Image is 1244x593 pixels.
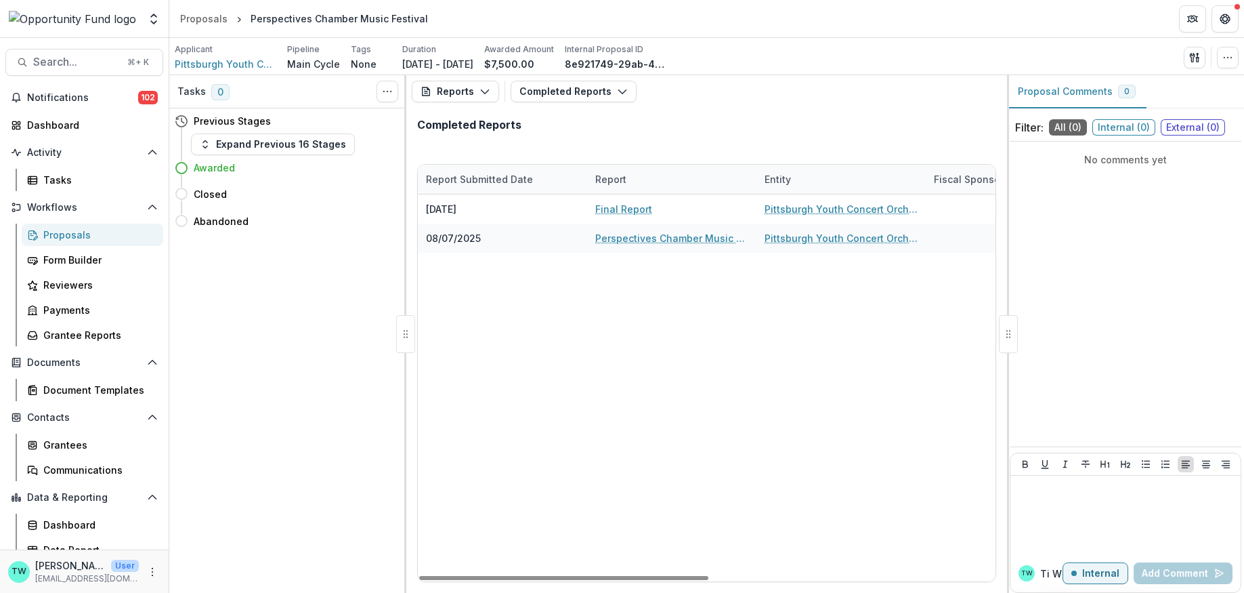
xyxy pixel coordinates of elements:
[1057,456,1073,472] button: Italicize
[22,249,163,271] a: Form Builder
[756,165,926,194] div: Entity
[1040,567,1062,581] p: Ti W
[175,9,233,28] a: Proposals
[1198,456,1214,472] button: Align Center
[144,564,160,580] button: More
[180,12,228,26] div: Proposals
[22,299,163,321] a: Payments
[5,87,163,108] button: Notifications102
[377,81,398,102] button: Toggle View Cancelled Tasks
[587,165,756,194] div: Report
[27,118,152,132] div: Dashboard
[22,459,163,481] a: Communications
[1157,456,1174,472] button: Ordered List
[1007,75,1146,108] button: Proposal Comments
[194,214,249,228] h4: Abandoned
[1092,119,1155,136] span: Internal ( 0 )
[426,231,481,245] div: 08/07/2025
[484,57,534,71] p: $7,500.00
[194,114,271,128] h4: Previous Stages
[27,202,142,213] span: Workflows
[351,43,371,56] p: Tags
[27,92,138,104] span: Notifications
[27,357,142,369] span: Documents
[22,379,163,401] a: Document Templates
[1179,5,1206,33] button: Partners
[1077,456,1094,472] button: Strike
[43,253,152,267] div: Form Builder
[22,324,163,346] a: Grantee Reports
[5,487,163,508] button: Open Data & Reporting
[1161,119,1225,136] span: External ( 0 )
[43,543,152,557] div: Data Report
[22,274,163,296] a: Reviewers
[426,202,456,216] div: [DATE]
[1117,456,1134,472] button: Heading 2
[1082,568,1119,579] p: Internal
[251,12,428,26] div: Perspectives Chamber Music Festival
[926,165,1027,194] div: Fiscal Sponsor Name
[1124,87,1130,96] span: 0
[511,81,637,102] button: Completed Reports
[27,147,142,159] span: Activity
[1138,456,1154,472] button: Bullet List
[194,187,227,201] h4: Closed
[33,56,119,68] span: Search...
[5,114,163,136] a: Dashboard
[43,278,152,292] div: Reviewers
[587,172,635,186] div: Report
[402,57,473,71] p: [DATE] - [DATE]
[1134,563,1232,584] button: Add Comment
[565,43,643,56] p: Internal Proposal ID
[175,9,433,28] nav: breadcrumb
[418,165,587,194] div: Report Submitted Date
[194,161,235,175] h4: Awarded
[5,142,163,163] button: Open Activity
[43,438,152,452] div: Grantees
[43,303,152,317] div: Payments
[177,86,206,98] h3: Tasks
[1178,456,1194,472] button: Align Left
[5,49,163,76] button: Search...
[1015,119,1044,136] p: Filter:
[35,573,139,585] p: [EMAIL_ADDRESS][DOMAIN_NAME]
[27,412,142,424] span: Contacts
[287,57,340,71] p: Main Cycle
[1218,456,1234,472] button: Align Right
[1021,570,1033,577] div: Ti Wilhelm
[191,134,355,155] button: Expand Previous 16 Stages
[595,231,748,245] a: Perspectives Chamber Music Festival - 1bf0f81b-3696-445f-9bb3-5135c7fddeab - Final Report
[1015,152,1236,167] p: No comments yet
[35,558,106,573] p: [PERSON_NAME]
[12,567,26,576] div: Ti Wilhelm
[27,492,142,504] span: Data & Reporting
[926,172,1027,186] div: Fiscal Sponsor Name
[484,43,554,56] p: Awarded Amount
[111,560,139,572] p: User
[565,57,666,71] p: 8e921749-29ab-4fa6-8a4e-f8d42c8d8067
[1037,456,1053,472] button: Underline
[1049,119,1087,136] span: All ( 0 )
[1063,563,1128,584] button: Internal
[765,202,918,216] a: Pittsburgh Youth Concert Orchestra
[43,383,152,397] div: Document Templates
[595,202,652,216] a: Final Report
[144,5,163,33] button: Open entity switcher
[1211,5,1239,33] button: Get Help
[351,57,377,71] p: None
[5,407,163,428] button: Open Contacts
[22,169,163,191] a: Tasks
[43,328,152,342] div: Grantee Reports
[175,43,213,56] p: Applicant
[417,119,521,131] h2: Completed Reports
[402,43,436,56] p: Duration
[1097,456,1113,472] button: Heading 1
[22,224,163,246] a: Proposals
[211,84,230,100] span: 0
[765,231,918,245] a: Pittsburgh Youth Concert Orchestra
[138,91,158,104] span: 102
[175,57,276,71] span: Pittsburgh Youth Concert Orchestra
